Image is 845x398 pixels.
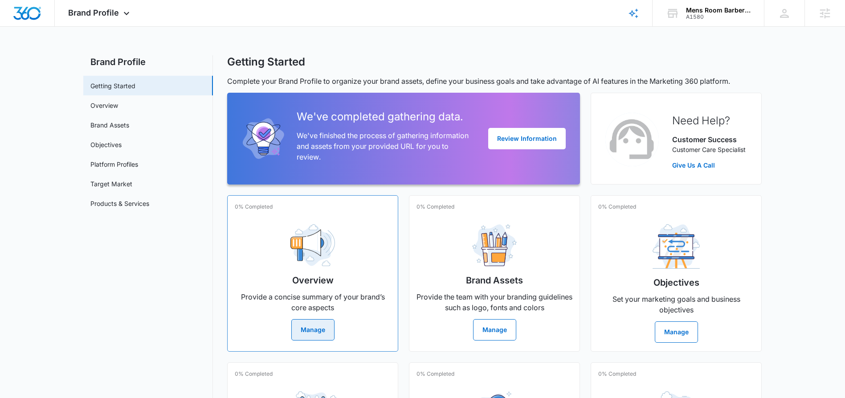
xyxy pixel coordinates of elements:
[235,370,273,378] p: 0% Completed
[598,203,636,211] p: 0% Completed
[90,120,129,130] a: Brand Assets
[686,7,751,14] div: account name
[473,319,516,341] button: Manage
[672,113,746,129] h2: Need Help?
[686,14,751,20] div: account id
[416,291,572,313] p: Provide the team with your branding guidelines such as logo, fonts and colors
[90,160,138,169] a: Platform Profiles
[90,101,118,110] a: Overview
[416,203,454,211] p: 0% Completed
[653,276,699,289] h2: Objectives
[291,319,335,341] button: Manage
[591,195,762,352] a: 0% CompletedObjectivesSet your marketing goals and business objectivesManage
[68,8,119,17] span: Brand Profile
[598,370,636,378] p: 0% Completed
[235,291,391,313] p: Provide a concise summary of your brand’s core aspects
[90,179,132,189] a: Target Market
[466,274,523,287] h2: Brand Assets
[90,140,122,149] a: Objectives
[292,274,334,287] h2: Overview
[672,134,746,145] p: Customer Success
[90,199,149,208] a: Products & Services
[83,55,213,69] h2: Brand Profile
[235,203,273,211] p: 0% Completed
[227,55,305,69] h1: Getting Started
[409,195,580,352] a: 0% CompletedBrand AssetsProvide the team with your branding guidelines such as logo, fonts and co...
[672,160,746,170] a: Give Us A Call
[605,113,659,166] img: Customer Success
[655,321,698,343] button: Manage
[672,145,746,154] p: Customer Care Specialist
[297,109,474,125] h2: We've completed gathering data.
[488,128,566,149] button: Review Information
[90,81,135,90] a: Getting Started
[416,370,454,378] p: 0% Completed
[598,294,754,315] p: Set your marketing goals and business objectives
[297,130,474,162] p: We've finished the process of gathering information and assets from your provided URL for you to ...
[227,195,398,352] a: 0% CompletedOverviewProvide a concise summary of your brand’s core aspectsManage
[227,76,762,86] p: Complete your Brand Profile to organize your brand assets, define your business goals and take ad...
